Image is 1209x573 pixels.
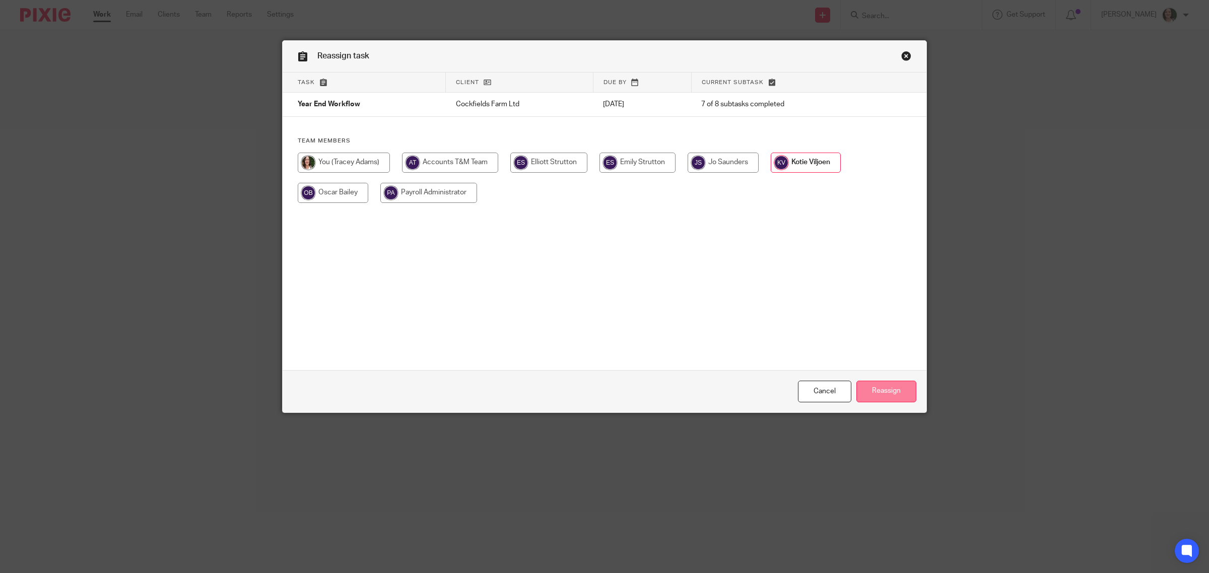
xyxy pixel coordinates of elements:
[298,137,911,145] h4: Team members
[603,80,627,85] span: Due by
[702,80,764,85] span: Current subtask
[603,99,681,109] p: [DATE]
[317,52,369,60] span: Reassign task
[298,101,360,108] span: Year End Workflow
[456,80,479,85] span: Client
[856,381,916,402] input: Reassign
[456,99,583,109] p: Cockfields Farm Ltd
[798,381,851,402] a: Close this dialog window
[691,93,873,117] td: 7 of 8 subtasks completed
[298,80,315,85] span: Task
[901,51,911,64] a: Close this dialog window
